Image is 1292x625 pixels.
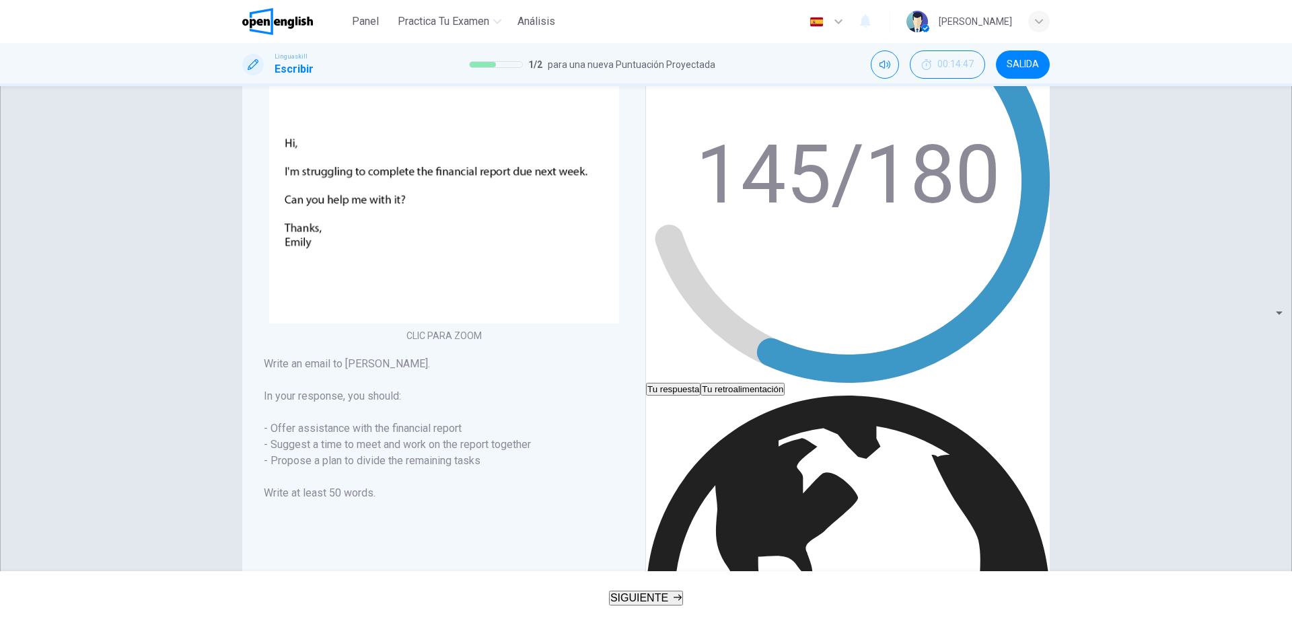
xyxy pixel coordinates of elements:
button: Tu retroalimentación [701,383,785,396]
a: OpenEnglish logo [242,8,344,35]
span: SALIDA [1007,59,1039,70]
div: Silenciar [871,50,899,79]
button: Panel [344,9,387,34]
span: 00:14:47 [937,59,974,70]
span: SIGUIENTE [610,592,668,603]
span: Panel [352,13,379,30]
div: basic tabs example [646,383,1050,396]
img: OpenEnglish logo [242,8,313,35]
div: Ocultar [910,50,985,79]
div: [PERSON_NAME] [939,13,1012,30]
button: SIGUIENTE [609,591,683,605]
span: Linguaskill [275,52,308,61]
img: es [808,17,825,27]
button: 00:14:47 [910,50,985,79]
span: 1 / 2 [528,57,542,73]
h6: Write an email to [PERSON_NAME]. In your response, you should: - Offer assistance with the financ... [264,356,624,501]
span: Practica tu examen [398,13,489,30]
button: SALIDA [996,50,1050,79]
text: 145/180 [696,128,1000,222]
button: Análisis [512,9,561,34]
h1: Escribir [275,61,314,77]
button: Tu respuesta [646,383,701,396]
span: Análisis [517,13,555,30]
button: Practica tu examen [392,9,507,34]
img: Profile picture [906,11,928,32]
span: para una nueva Puntuación Proyectada [548,57,715,73]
